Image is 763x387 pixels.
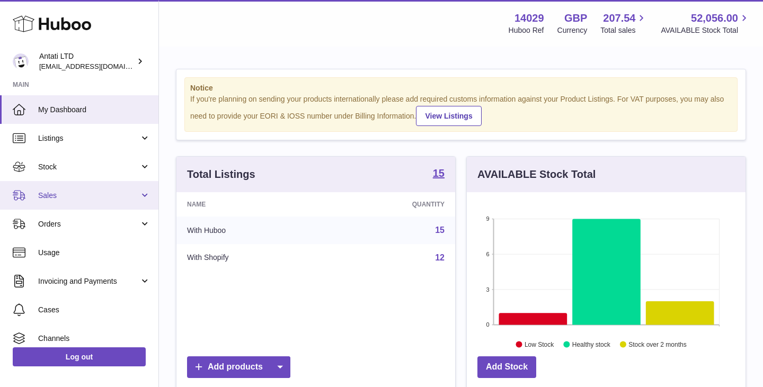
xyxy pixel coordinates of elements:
[187,167,255,182] h3: Total Listings
[13,347,146,366] a: Log out
[190,94,732,126] div: If you're planning on sending your products internationally please add required customs informati...
[38,276,139,286] span: Invoicing and Payments
[416,106,481,126] a: View Listings
[572,340,611,348] text: Healthy stock
[38,133,139,143] span: Listings
[176,217,327,244] td: With Huboo
[13,53,29,69] img: toufic@antatiskin.com
[486,215,489,222] text: 9
[39,51,135,71] div: Antati LTD
[38,248,150,258] span: Usage
[190,83,732,93] strong: Notice
[433,168,445,178] strong: 15
[38,305,150,315] span: Cases
[557,25,588,35] div: Currency
[38,219,139,229] span: Orders
[661,25,750,35] span: AVAILABLE Stock Total
[477,356,536,378] a: Add Stock
[691,11,738,25] span: 52,056.00
[187,356,290,378] a: Add products
[39,62,156,70] span: [EMAIL_ADDRESS][DOMAIN_NAME]
[600,11,647,35] a: 207.54 Total sales
[661,11,750,35] a: 52,056.00 AVAILABLE Stock Total
[176,192,327,217] th: Name
[176,244,327,272] td: With Shopify
[509,25,544,35] div: Huboo Ref
[603,11,635,25] span: 207.54
[38,334,150,344] span: Channels
[486,251,489,257] text: 6
[477,167,596,182] h3: AVAILABLE Stock Total
[600,25,647,35] span: Total sales
[38,105,150,115] span: My Dashboard
[525,340,554,348] text: Low Stock
[435,226,445,235] a: 15
[628,340,686,348] text: Stock over 2 months
[486,286,489,292] text: 3
[327,192,455,217] th: Quantity
[433,168,445,181] a: 15
[514,11,544,25] strong: 14029
[486,321,489,328] text: 0
[38,191,139,201] span: Sales
[435,253,445,262] a: 12
[38,162,139,172] span: Stock
[564,11,587,25] strong: GBP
